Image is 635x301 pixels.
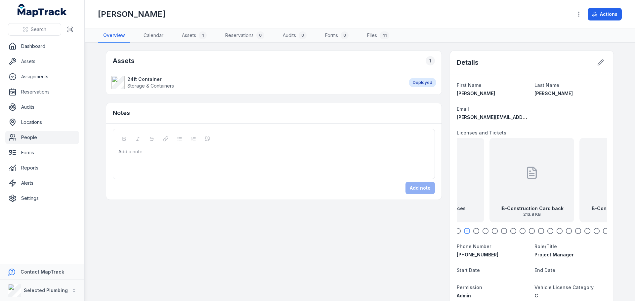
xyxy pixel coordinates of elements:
[5,85,79,98] a: Reservations
[113,108,130,118] h3: Notes
[21,269,64,275] strong: Contact MapTrack
[127,83,174,89] span: Storage & Containers
[457,284,482,290] span: Permission
[534,284,594,290] span: Vehicle License Category
[5,55,79,68] a: Assets
[341,31,349,39] div: 0
[457,106,469,112] span: Email
[24,287,68,293] strong: Selected Plumbing
[98,9,165,19] h1: [PERSON_NAME]
[457,244,491,249] span: Phone Number
[113,56,135,65] h2: Assets
[138,29,169,43] a: Calendar
[457,58,479,67] h2: Details
[5,146,79,159] a: Forms
[127,76,174,83] strong: 24ft Container
[220,29,270,43] a: Reservations0
[5,70,79,83] a: Assignments
[500,205,564,212] strong: IB-Construction Card back
[457,267,480,273] span: Start Date
[256,31,264,39] div: 0
[5,116,79,129] a: Locations
[199,31,207,39] div: 1
[457,82,482,88] span: First Name
[534,244,557,249] span: Role/Title
[5,100,79,114] a: Audits
[418,212,466,217] span: 317.15 KB
[18,4,67,17] a: MapTrack
[320,29,354,43] a: Forms0
[5,192,79,205] a: Settings
[8,23,61,36] button: Search
[534,82,559,88] span: Last Name
[457,114,575,120] span: [PERSON_NAME][EMAIL_ADDRESS][DOMAIN_NAME]
[31,26,46,33] span: Search
[380,31,389,39] div: 41
[426,56,435,65] div: 1
[457,130,506,135] span: Licenses and Tickets
[500,212,564,217] span: 213.8 KB
[111,76,402,89] a: 24ft ContainerStorage & Containers
[5,176,79,190] a: Alerts
[534,293,538,298] span: C
[98,29,130,43] a: Overview
[177,29,212,43] a: Assets1
[457,293,471,298] span: Admin
[5,161,79,174] a: Reports
[409,78,436,87] div: Deployed
[534,91,573,96] span: [PERSON_NAME]
[534,267,555,273] span: End Date
[588,8,622,20] button: Actions
[277,29,312,43] a: Audits0
[534,252,574,257] span: Project Manager
[5,40,79,53] a: Dashboard
[362,29,395,43] a: Files41
[457,91,495,96] span: [PERSON_NAME]
[457,252,498,257] span: [PHONE_NUMBER]
[418,205,466,212] strong: IB-Confined Spaces
[5,131,79,144] a: People
[299,31,307,39] div: 0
